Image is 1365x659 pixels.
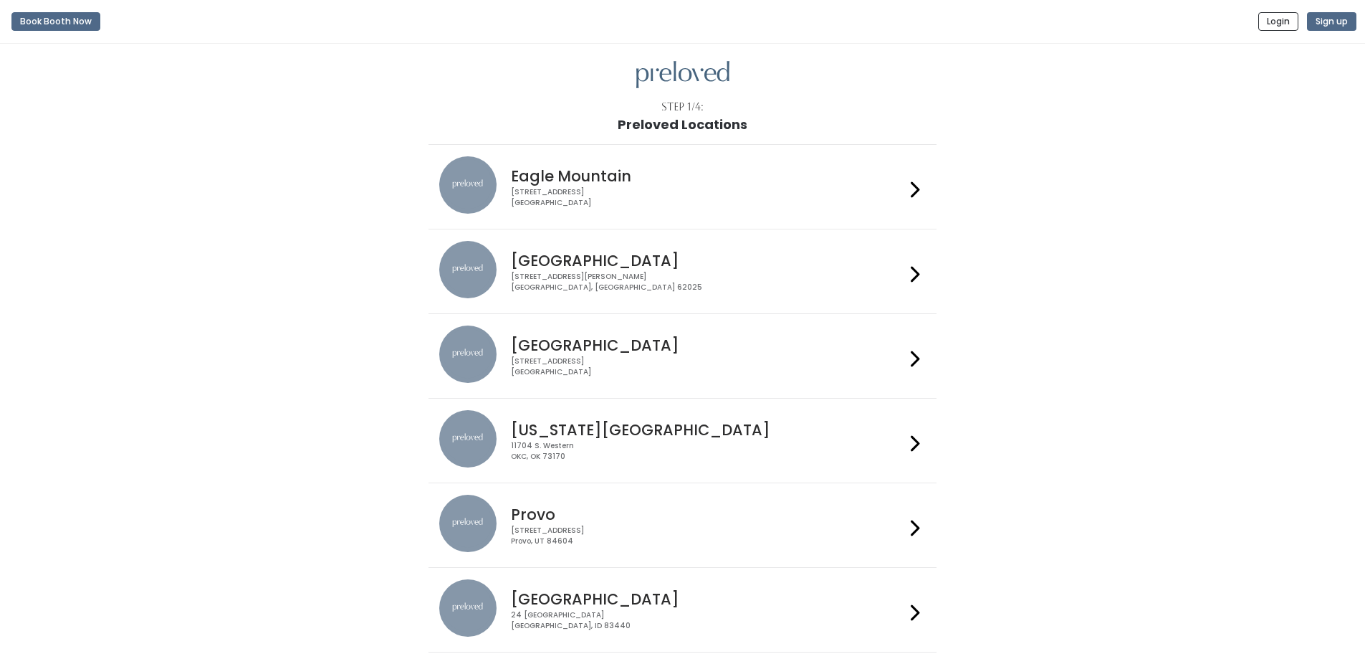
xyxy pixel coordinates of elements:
img: preloved location [439,410,497,468]
div: 11704 S. Western OKC, OK 73170 [511,441,905,462]
img: preloved location [439,241,497,298]
img: preloved logo [636,61,729,89]
a: preloved location [GEOGRAPHIC_DATA] 24 [GEOGRAPHIC_DATA][GEOGRAPHIC_DATA], ID 83440 [439,579,926,640]
button: Book Booth Now [11,12,100,31]
h4: Eagle Mountain [511,168,905,184]
div: Step 1/4: [661,100,704,115]
img: preloved location [439,156,497,214]
div: [STREET_ADDRESS][PERSON_NAME] [GEOGRAPHIC_DATA], [GEOGRAPHIC_DATA] 62025 [511,272,905,293]
a: preloved location [GEOGRAPHIC_DATA] [STREET_ADDRESS][PERSON_NAME][GEOGRAPHIC_DATA], [GEOGRAPHIC_D... [439,241,926,302]
img: preloved location [439,579,497,637]
h4: Provo [511,506,905,523]
div: [STREET_ADDRESS] [GEOGRAPHIC_DATA] [511,187,905,208]
h4: [GEOGRAPHIC_DATA] [511,591,905,607]
a: preloved location [US_STATE][GEOGRAPHIC_DATA] 11704 S. WesternOKC, OK 73170 [439,410,926,471]
button: Login [1258,12,1298,31]
h4: [US_STATE][GEOGRAPHIC_DATA] [511,422,905,438]
button: Sign up [1307,12,1356,31]
img: preloved location [439,326,497,383]
a: Book Booth Now [11,6,100,37]
img: preloved location [439,495,497,552]
h1: Preloved Locations [618,118,747,132]
a: preloved location [GEOGRAPHIC_DATA] [STREET_ADDRESS][GEOGRAPHIC_DATA] [439,326,926,387]
div: 24 [GEOGRAPHIC_DATA] [GEOGRAPHIC_DATA], ID 83440 [511,610,905,631]
div: [STREET_ADDRESS] [GEOGRAPHIC_DATA] [511,356,905,377]
h4: [GEOGRAPHIC_DATA] [511,337,905,354]
div: [STREET_ADDRESS] Provo, UT 84604 [511,526,905,546]
a: preloved location Eagle Mountain [STREET_ADDRESS][GEOGRAPHIC_DATA] [439,156,926,217]
h4: [GEOGRAPHIC_DATA] [511,252,905,269]
a: preloved location Provo [STREET_ADDRESS]Provo, UT 84604 [439,495,926,556]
